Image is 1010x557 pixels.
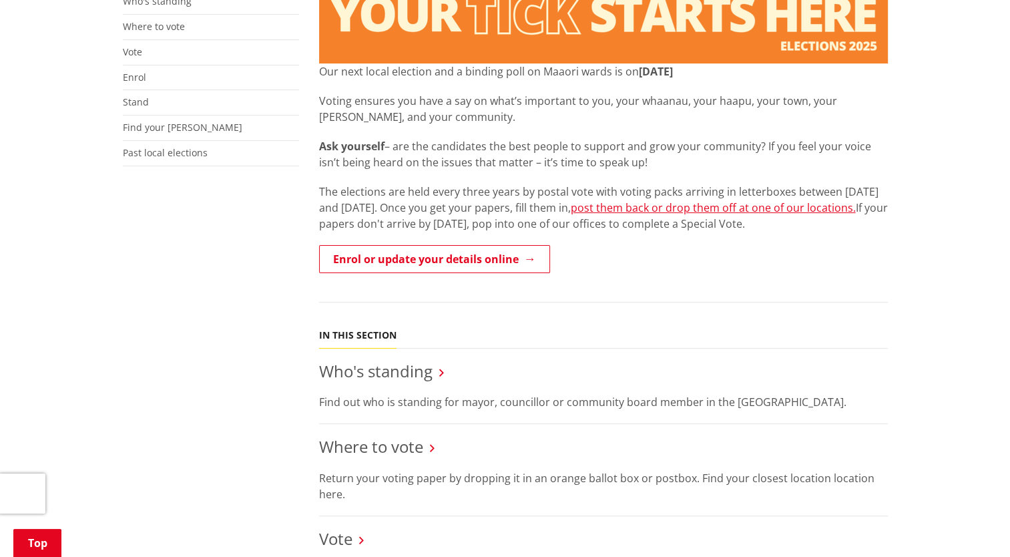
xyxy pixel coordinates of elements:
[319,360,433,382] a: Who's standing
[13,529,61,557] a: Top
[319,435,423,457] a: Where to vote
[949,501,997,549] iframe: Messenger Launcher
[319,330,397,341] h5: In this section
[319,139,385,154] strong: Ask yourself
[123,45,142,58] a: Vote
[319,138,888,170] p: – are the candidates the best people to support and grow your community? If you feel your voice i...
[571,200,856,215] a: post them back or drop them off at one of our locations.
[123,71,146,83] a: Enrol
[123,146,208,159] a: Past local elections
[319,394,888,410] p: Find out who is standing for mayor, councillor or community board member in the [GEOGRAPHIC_DATA].
[319,528,352,550] a: Vote
[123,121,242,134] a: Find your [PERSON_NAME]
[639,64,673,79] strong: [DATE]
[123,20,185,33] a: Where to vote
[319,470,888,502] p: Return your voting paper by dropping it in an orange ballot box or postbox. Find your closest loc...
[319,245,550,273] a: Enrol or update your details online
[319,184,888,232] p: The elections are held every three years by postal vote with voting packs arriving in letterboxes...
[319,63,888,79] p: Our next local election and a binding poll on Maaori wards is on
[319,93,888,125] p: Voting ensures you have a say on what’s important to you, your whaanau, your haapu, your town, yo...
[123,96,149,108] a: Stand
